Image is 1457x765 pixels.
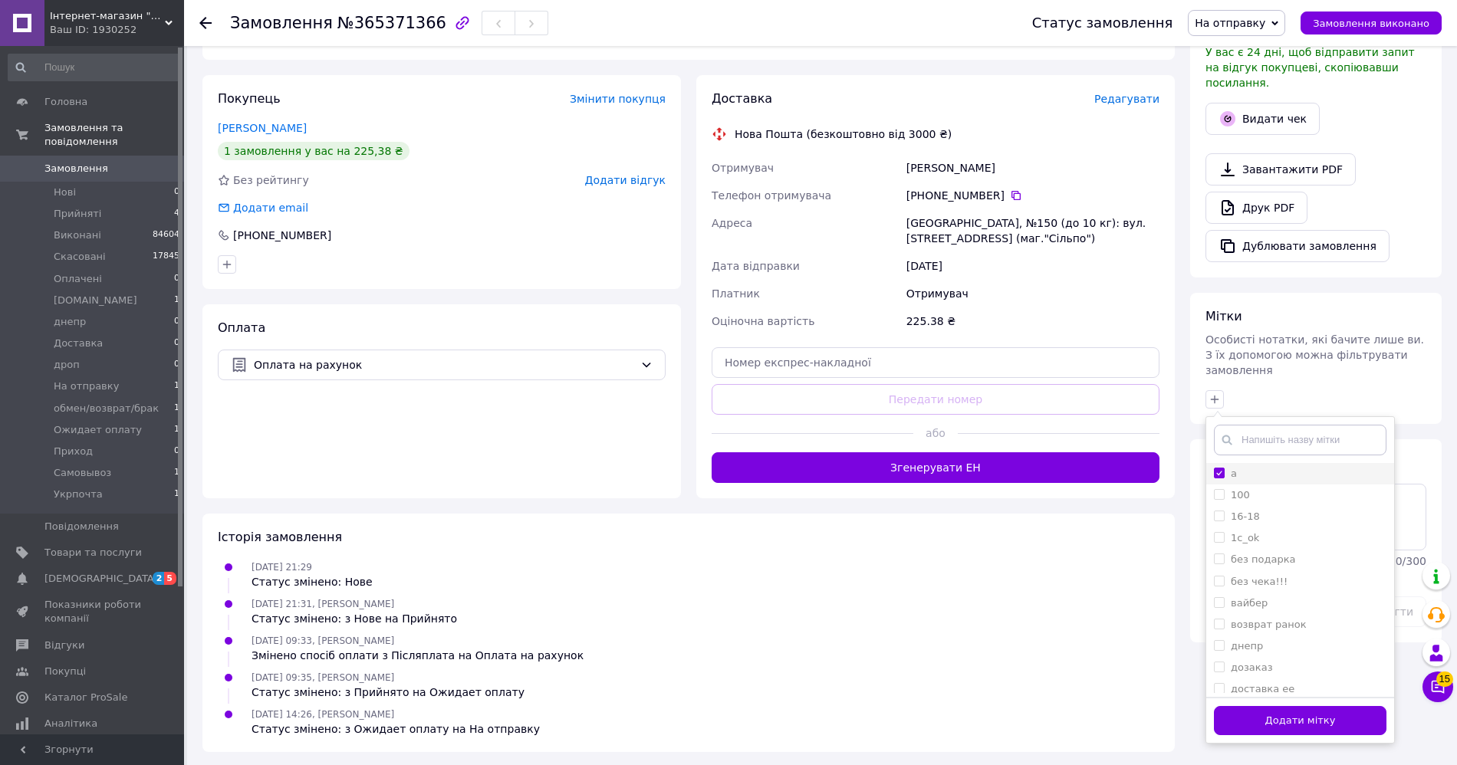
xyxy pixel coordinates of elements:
span: Повідомлення [44,520,119,534]
div: Ваш ID: 1930252 [50,23,184,37]
span: На отправку [1195,17,1265,29]
span: Адреса [712,217,752,229]
button: Додати мітку [1214,706,1386,736]
div: Повернутися назад [199,15,212,31]
span: Замовлення [230,14,333,32]
button: Видати чек [1205,103,1320,135]
div: Статус змінено: з Ожидает оплату на На отправку [252,721,540,737]
label: вайбер [1231,597,1268,609]
label: дозаказ [1231,662,1273,673]
span: №365371366 [337,14,446,32]
div: [PHONE_NUMBER] [906,188,1159,203]
span: днепр [54,315,86,329]
label: доставка ее [1231,683,1294,694]
span: Платник [712,287,760,300]
a: [PERSON_NAME] [218,122,307,134]
span: 0 [174,186,179,199]
span: [DATE] 21:29 [252,562,312,573]
span: На отправку [54,379,119,393]
span: 0 [174,272,179,286]
span: Оплата [218,320,265,335]
span: Замовлення та повідомлення [44,121,184,149]
span: 0 [174,445,179,458]
span: 2 [153,572,165,585]
button: Замовлення виконано [1301,11,1442,34]
span: 0 [174,358,179,372]
span: Виконані [54,228,101,242]
span: Замовлення виконано [1313,18,1429,29]
span: Головна [44,95,87,109]
a: Завантажити PDF [1205,153,1356,186]
div: Статус змінено: Нове [252,574,373,589]
span: Скасовані [54,250,106,264]
span: 15 [1436,671,1453,687]
span: [DEMOGRAPHIC_DATA] [44,572,158,586]
span: Показники роботи компанії [44,598,142,625]
input: Пошук [8,54,181,81]
span: Укрпочта [54,488,103,501]
span: Доставка [54,337,103,350]
span: Замовлення [44,162,108,176]
label: днепр [1231,640,1263,652]
a: Друк PDF [1205,192,1307,224]
span: 1 [174,379,179,393]
span: 5 [164,572,176,585]
label: 1c_ok [1231,532,1259,543]
span: 0 [174,337,179,350]
div: Додати email [232,200,310,215]
span: Оплачені [54,272,102,286]
span: Нові [54,186,76,199]
button: Дублювати замовлення [1205,230,1390,262]
span: [DATE] 21:31, [PERSON_NAME] [252,599,394,609]
span: [DATE] 09:33, [PERSON_NAME] [252,635,394,646]
input: Номер експрес-накладної [712,347,1159,378]
span: 1 [174,488,179,501]
span: дроп [54,358,80,372]
span: 0 [174,315,179,329]
span: Змінити покупця [570,93,666,105]
div: [GEOGRAPHIC_DATA], №150 (до 10 кг): вул. [STREET_ADDRESS] (маг."Сільпо") [903,209,1163,252]
span: або [913,425,958,441]
div: Додати email [216,200,310,215]
div: 225.38 ₴ [903,307,1163,335]
div: Статус змінено: з Нове на Прийнято [252,611,457,626]
span: Історія замовлення [218,530,342,544]
span: Приход [54,445,93,458]
span: Самовывоз [54,466,111,480]
span: Покупці [44,665,86,678]
span: [DATE] 09:35, [PERSON_NAME] [252,672,394,683]
span: Ожидает оплату [54,423,142,437]
span: Доставка [712,91,772,106]
span: Додати відгук [585,174,666,186]
div: Статус замовлення [1032,15,1173,31]
span: У вас є 24 дні, щоб відправити запит на відгук покупцеві, скопіювавши посилання. [1205,46,1415,89]
span: Дата відправки [712,260,800,272]
span: 1 [174,402,179,415]
label: 100 [1231,489,1250,501]
span: Телефон отримувача [712,189,831,202]
label: без чека!!! [1231,576,1288,587]
button: Згенерувати ЕН [712,452,1159,483]
span: обмен/возврат/брак [54,402,159,415]
span: Без рейтингу [233,174,309,186]
div: [PERSON_NAME] [903,154,1163,182]
div: Статус змінено: з Прийнято на Ожидает оплату [252,685,525,700]
span: Покупець [218,91,281,106]
div: [DATE] [903,252,1163,280]
div: Отримувач [903,280,1163,307]
span: [DOMAIN_NAME] [54,294,137,307]
div: 1 замовлення у вас на 225,38 ₴ [218,142,409,160]
span: Особисті нотатки, які бачите лише ви. З їх допомогою можна фільтрувати замовлення [1205,333,1424,376]
span: 4 [174,207,179,221]
span: Прийняті [54,207,101,221]
label: возврат ранок [1231,619,1307,630]
input: Напишіть назву мітки [1214,425,1386,455]
label: a [1231,468,1237,479]
span: 1 [174,423,179,437]
span: 1 [174,294,179,307]
span: Відгуки [44,639,84,652]
span: [DATE] 14:26, [PERSON_NAME] [252,709,394,720]
div: Змінено спосіб оплати з Післяплата на Оплата на рахунок [252,648,584,663]
span: 84604 [153,228,179,242]
span: 17845 [153,250,179,264]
